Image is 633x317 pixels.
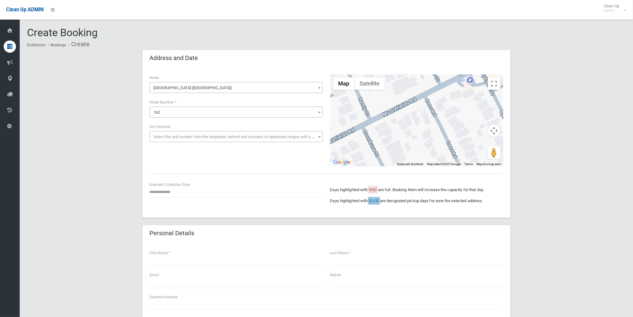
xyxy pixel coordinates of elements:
button: Map camera controls [488,125,500,137]
li: Create [67,39,90,50]
span: Select the unit number from the dropdown, delimit unit numbers or hyphenate ranges with a comma [154,134,325,139]
p: Days highlighted with are designated pickup days for zone the selected address. [330,197,503,205]
span: Map data ©2025 Google [427,162,461,166]
span: RED [369,187,377,192]
span: Clean Up ADMIN [6,7,44,13]
span: Moorefields Road (KINGSGROVE 2208) [151,84,321,92]
span: Create Booking [27,26,98,39]
header: Address and Date [142,52,206,64]
span: Moorefields Road (KINGSGROVE 2208) [150,82,323,93]
button: Drag Pegman onto the map to open Street View [488,147,500,159]
small: Admin [604,8,619,13]
header: Personal Details [142,227,202,239]
a: Open this area in Google Maps (opens a new window) [332,158,352,166]
button: Show satellite imagery [355,77,385,90]
p: Days highlighted with are full. Booking them will increase the capacity for that day. [330,186,503,194]
a: Bookings [51,43,66,47]
span: Clean Up [601,4,625,13]
span: 162 [151,108,321,117]
span: 162 [154,110,160,115]
a: Terms (opens in new tab) [465,162,473,166]
a: Report a map error [477,162,501,166]
button: Show street map [333,77,355,90]
div: 162 Moorefields Road, KINGSGROVE NSW 2208 [416,108,424,118]
button: Toggle fullscreen view [488,77,500,90]
a: Dashboard [27,43,45,47]
span: 162 [150,107,323,118]
span: BLUE [369,198,379,203]
button: Keyboard shortcuts [397,162,424,166]
img: Google [332,158,352,166]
